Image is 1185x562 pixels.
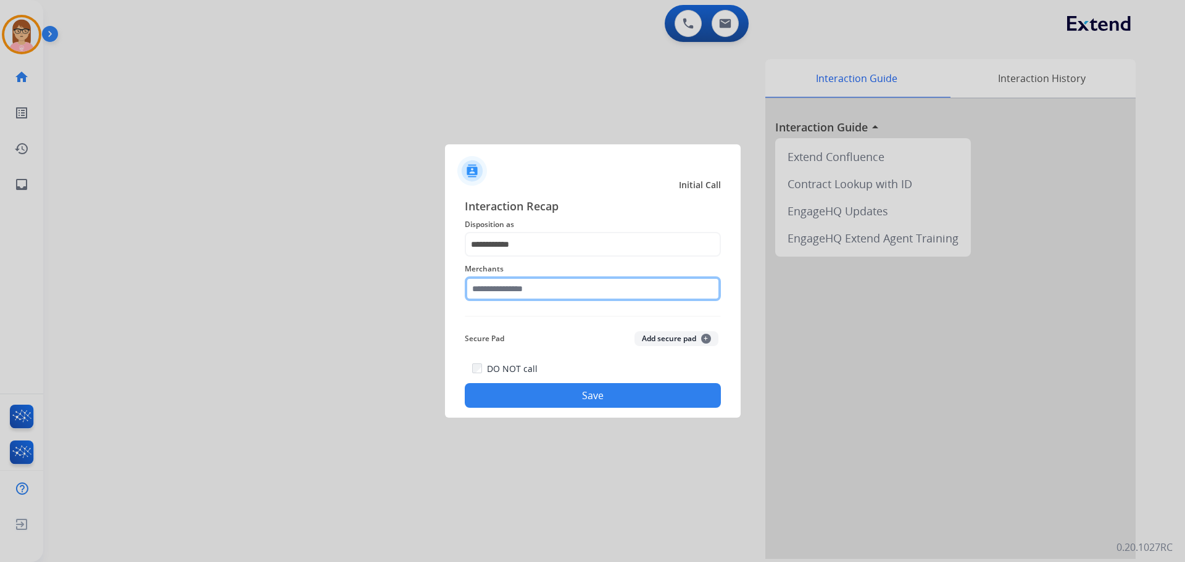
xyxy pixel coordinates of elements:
[465,217,721,232] span: Disposition as
[701,334,711,344] span: +
[1116,540,1173,555] p: 0.20.1027RC
[465,262,721,276] span: Merchants
[465,331,504,346] span: Secure Pad
[487,363,538,375] label: DO NOT call
[465,383,721,408] button: Save
[465,316,721,316] img: contact-recap-line.svg
[457,156,487,186] img: contactIcon
[465,197,721,217] span: Interaction Recap
[634,331,718,346] button: Add secure pad+
[679,179,721,191] span: Initial Call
